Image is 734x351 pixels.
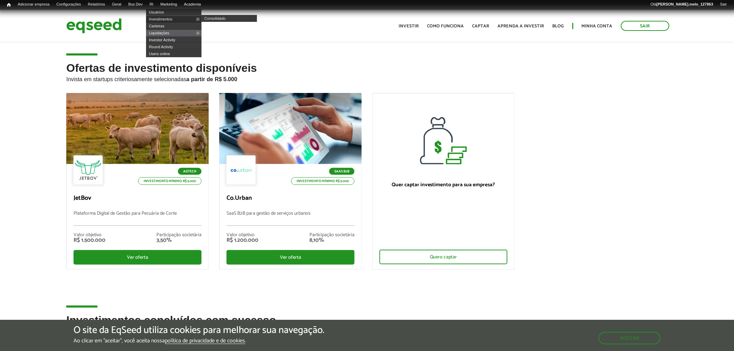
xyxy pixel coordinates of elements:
[717,2,731,7] a: Sair
[3,2,14,8] a: Início
[582,24,613,28] a: Minha conta
[621,21,669,31] a: Sair
[14,2,53,7] a: Adicionar empresa
[74,233,105,238] div: Valor objetivo
[553,24,564,28] a: Blog
[74,250,202,265] div: Ver oferta
[146,2,157,7] a: RI
[372,93,515,270] a: Quer captar investimento para sua empresa? Quero captar
[156,233,202,238] div: Participação societária
[181,2,205,7] a: Academia
[227,211,355,226] p: SaaS B2B para gestão de serviços urbanos
[178,168,202,175] p: Agtech
[109,2,125,7] a: Geral
[498,24,544,28] a: Aprenda a investir
[599,332,660,344] button: Aceitar
[227,238,258,243] div: R$ 1.200.000
[186,76,237,82] strong: a partir de R$ 5.000
[66,93,209,269] a: Agtech Investimento mínimo: R$ 5.000 JetBov Plataforma Digital de Gestão para Pecuária de Corte V...
[379,182,507,188] p: Quer captar investimento para sua empresa?
[427,24,464,28] a: Como funciona
[309,238,355,243] div: 8,10%
[647,2,717,7] a: Olá[PERSON_NAME].melo_127863
[66,62,667,93] h2: Ofertas de investimento disponíveis
[309,233,355,238] div: Participação societária
[74,211,202,226] p: Plataforma Digital de Gestão para Pecuária de Corte
[74,325,325,336] h5: O site da EqSeed utiliza cookies para melhorar sua navegação.
[74,238,105,243] div: R$ 1.500.000
[156,238,202,243] div: 3,50%
[53,2,85,7] a: Configurações
[399,24,419,28] a: Investir
[74,195,202,202] p: JetBov
[66,17,122,35] img: EqSeed
[379,250,507,264] div: Quero captar
[138,177,202,185] p: Investimento mínimo: R$ 5.000
[472,24,489,28] a: Captar
[66,74,667,83] p: Invista em startups criteriosamente selecionadas
[219,93,362,269] a: SaaS B2B Investimento mínimo: R$ 5.000 Co.Urban SaaS B2B para gestão de serviços urbanos Valor ob...
[227,195,355,202] p: Co.Urban
[657,2,714,6] strong: [PERSON_NAME].melo_127863
[227,233,258,238] div: Valor objetivo
[7,2,11,7] span: Início
[329,168,355,175] p: SaaS B2B
[74,337,325,344] p: Ao clicar em "aceitar", você aceita nossa .
[66,314,667,337] h2: Investimentos concluídos com sucesso
[157,2,180,7] a: Marketing
[165,338,245,344] a: política de privacidade e de cookies
[125,2,146,7] a: Bus Dev
[146,9,202,16] a: Usuários
[84,2,108,7] a: Relatórios
[291,177,355,185] p: Investimento mínimo: R$ 5.000
[227,250,355,265] div: Ver oferta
